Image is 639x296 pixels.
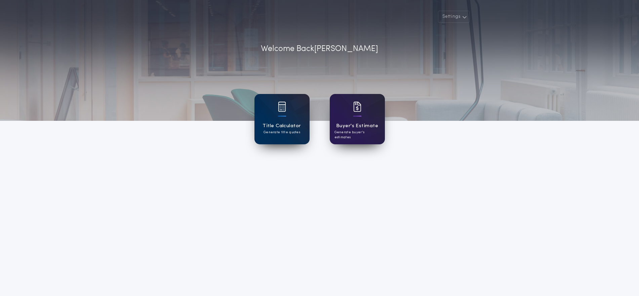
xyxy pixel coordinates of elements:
[330,94,385,144] a: card iconBuyer's EstimateGenerate buyer's estimates
[261,43,378,55] p: Welcome Back [PERSON_NAME]
[263,122,301,130] h1: Title Calculator
[334,130,380,140] p: Generate buyer's estimates
[438,11,470,23] button: Settings
[264,130,300,135] p: Generate title quotes
[254,94,310,144] a: card iconTitle CalculatorGenerate title quotes
[336,122,378,130] h1: Buyer's Estimate
[278,102,286,112] img: card icon
[353,102,361,112] img: card icon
